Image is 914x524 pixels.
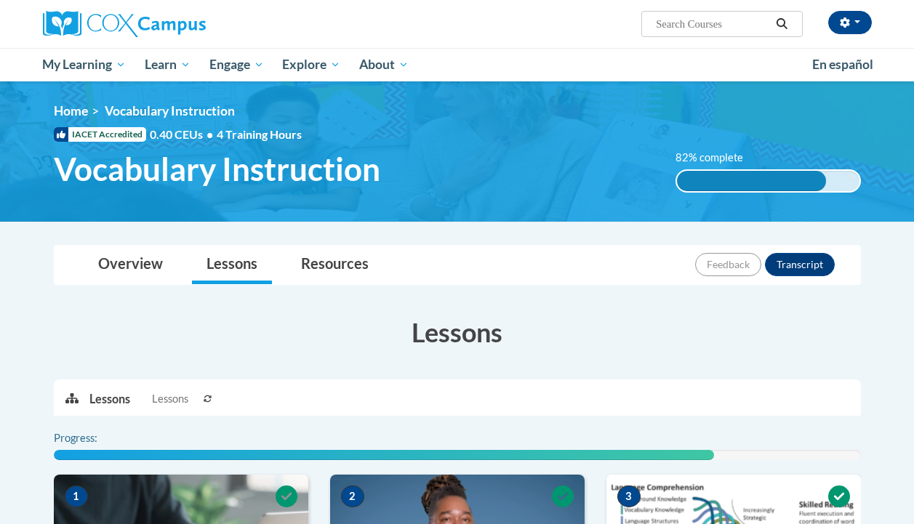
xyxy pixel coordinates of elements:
span: About [359,56,409,73]
a: Lessons [192,246,272,284]
span: 0.40 CEUs [150,126,217,142]
a: Home [54,103,88,118]
label: Progress: [54,430,137,446]
button: Search [771,15,793,33]
a: About [350,48,418,81]
span: 3 [617,485,641,507]
button: Feedback [695,253,761,276]
span: IACET Accredited [54,127,146,142]
div: 82% complete [677,171,827,191]
span: Explore [282,56,340,73]
a: My Learning [33,48,136,81]
button: Transcript [765,253,835,276]
a: Cox Campus [43,11,305,37]
a: Engage [200,48,273,81]
a: Resources [286,246,383,284]
label: 82% complete [676,150,759,166]
a: Overview [84,246,177,284]
span: 2 [341,485,364,507]
span: 1 [65,485,88,507]
span: Vocabulary Instruction [105,103,235,118]
span: Engage [209,56,264,73]
button: Account Settings [828,11,872,34]
span: Learn [145,56,191,73]
span: Vocabulary Instruction [54,150,380,188]
span: Lessons [152,391,188,407]
a: Explore [273,48,350,81]
p: Lessons [89,391,130,407]
span: • [207,127,213,141]
input: Search Courses [654,15,771,33]
span: My Learning [42,56,126,73]
span: En español [812,57,873,72]
a: Learn [135,48,200,81]
img: Cox Campus [43,11,206,37]
span: 4 Training Hours [217,127,302,141]
div: Main menu [32,48,883,81]
h3: Lessons [54,314,861,350]
a: En español [803,49,883,80]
